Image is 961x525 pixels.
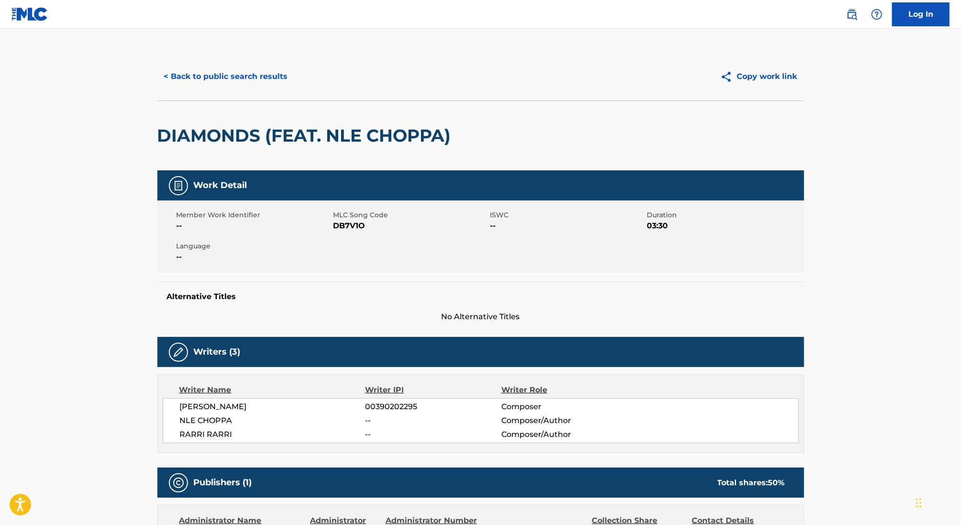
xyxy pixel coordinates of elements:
img: MLC Logo [11,7,48,21]
img: Writers [173,346,184,358]
span: Duration [647,210,802,220]
span: [PERSON_NAME] [180,401,365,413]
img: Copy work link [720,71,737,83]
span: -- [365,429,501,440]
span: Member Work Identifier [177,210,331,220]
iframe: Chat Widget [913,479,961,525]
span: RARRI RARRI [180,429,365,440]
span: Composer/Author [501,415,625,426]
span: Language [177,241,331,251]
span: MLC Song Code [333,210,488,220]
div: Drag [916,489,922,517]
span: DB7V1O [333,220,488,232]
button: < Back to public search results [157,65,295,89]
div: Writer IPI [365,384,501,396]
span: -- [490,220,645,232]
div: Total shares: [718,477,785,489]
span: No Alternative Titles [157,311,804,323]
img: search [846,9,858,20]
span: NLE CHOPPA [180,415,365,426]
span: 03:30 [647,220,802,232]
div: Writer Role [501,384,625,396]
img: Work Detail [173,180,184,191]
span: Composer/Author [501,429,625,440]
button: Copy work link [714,65,804,89]
img: help [871,9,883,20]
h5: Publishers (1) [194,477,252,488]
div: Help [867,5,886,24]
h5: Work Detail [194,180,247,191]
img: Publishers [173,477,184,489]
h2: DIAMONDS (FEAT. NLE CHOPPA) [157,125,456,146]
h5: Alternative Titles [167,292,795,302]
div: Writer Name [179,384,365,396]
span: 50 % [768,478,785,487]
span: Composer [501,401,625,413]
span: -- [177,220,331,232]
h5: Writers (3) [194,346,241,357]
a: Log In [892,2,950,26]
span: 00390202295 [365,401,501,413]
span: -- [365,415,501,426]
span: -- [177,251,331,263]
span: ISWC [490,210,645,220]
a: Public Search [842,5,862,24]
